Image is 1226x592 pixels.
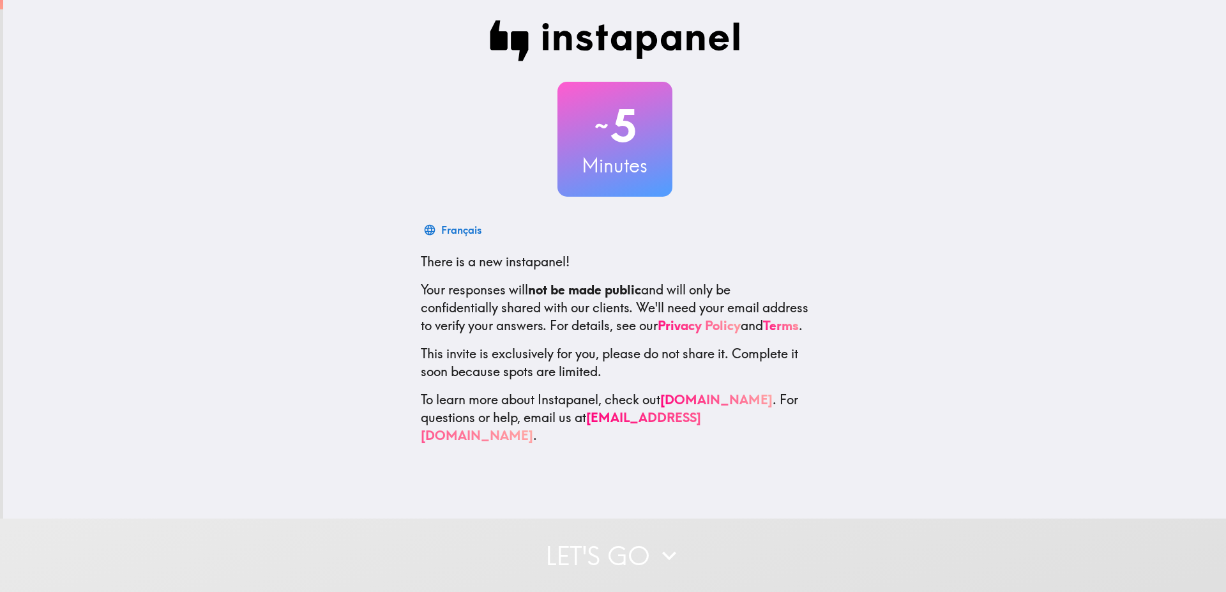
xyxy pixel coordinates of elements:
[660,391,773,407] a: [DOMAIN_NAME]
[421,281,809,335] p: Your responses will and will only be confidentially shared with our clients. We'll need your emai...
[421,391,809,444] p: To learn more about Instapanel, check out . For questions or help, email us at .
[421,217,487,243] button: Français
[490,20,740,61] img: Instapanel
[421,254,570,269] span: There is a new instapanel!
[557,152,672,179] h3: Minutes
[421,345,809,381] p: This invite is exclusively for you, please do not share it. Complete it soon because spots are li...
[421,409,701,443] a: [EMAIL_ADDRESS][DOMAIN_NAME]
[557,100,672,152] h2: 5
[441,221,481,239] div: Français
[528,282,641,298] b: not be made public
[763,317,799,333] a: Terms
[658,317,741,333] a: Privacy Policy
[593,107,610,145] span: ~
